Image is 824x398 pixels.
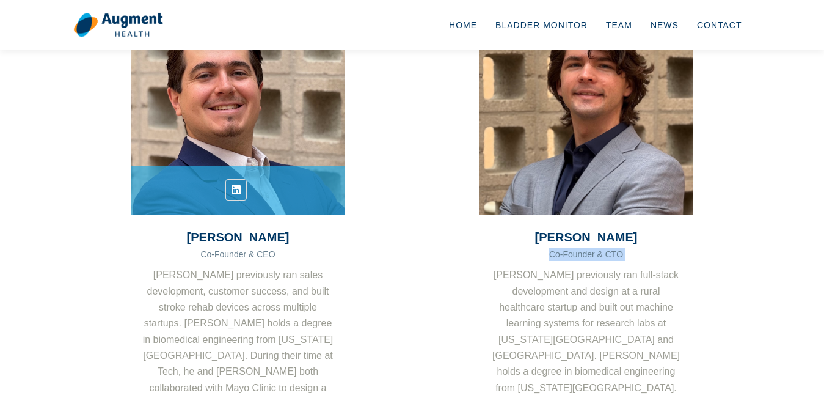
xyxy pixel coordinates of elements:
[549,249,623,259] span: Co-Founder & CTO
[597,5,641,45] a: Team
[688,5,751,45] a: Contact
[131,230,345,245] h3: [PERSON_NAME]
[200,249,275,259] span: Co-Founder & CEO
[479,267,693,396] p: [PERSON_NAME] previously ran full-stack development and design at a rural healthcare startup and ...
[440,5,486,45] a: Home
[73,12,163,38] img: logo
[486,5,597,45] a: Bladder Monitor
[479,230,693,245] h3: [PERSON_NAME]
[641,5,688,45] a: News
[479,1,693,215] img: Stephen Kalinsky Headshot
